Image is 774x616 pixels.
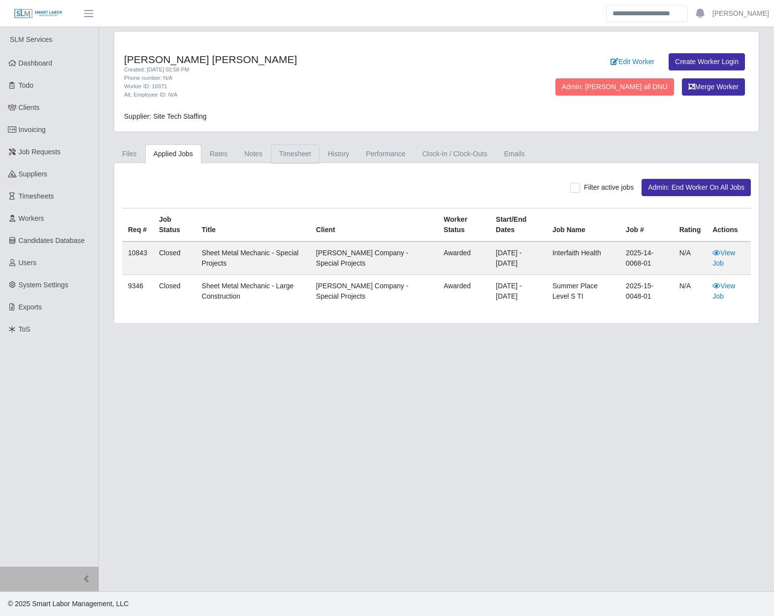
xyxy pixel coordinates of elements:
[19,103,40,111] span: Clients
[357,144,414,164] a: Performance
[584,183,634,191] span: Filter active jobs
[682,78,745,96] button: Merge Worker
[547,241,620,275] td: Interfaith Health
[310,275,438,308] td: [PERSON_NAME] Company - Special Projects
[490,275,547,308] td: [DATE] - [DATE]
[122,275,153,308] td: 9346
[8,600,129,608] span: © 2025 Smart Labor Management, LLC
[620,208,674,242] th: Job #
[606,5,688,22] input: Search
[236,144,271,164] a: Notes
[196,275,310,308] td: Sheet Metal Mechanic - Large Construction
[669,53,745,70] a: Create Worker Login
[19,59,53,67] span: Dashboard
[310,208,438,242] th: Client
[604,53,661,70] a: Edit Worker
[19,81,33,89] span: Todo
[196,208,310,242] th: Title
[310,241,438,275] td: [PERSON_NAME] Company - Special Projects
[490,208,547,242] th: Start/End Dates
[620,241,674,275] td: 2025-14-0068-01
[674,275,707,308] td: N/A
[555,78,674,96] button: Admin: [PERSON_NAME] all DNU
[712,8,769,19] a: [PERSON_NAME]
[19,259,37,267] span: Users
[271,144,320,164] a: Timesheet
[712,249,735,267] a: View Job
[153,275,196,308] td: Closed
[114,144,145,164] a: Files
[438,275,490,308] td: awarded
[153,241,196,275] td: Closed
[496,144,533,164] a: Emails
[19,126,46,134] span: Invoicing
[19,192,54,200] span: Timesheets
[438,208,490,242] th: Worker Status
[124,53,483,66] h4: [PERSON_NAME] [PERSON_NAME]
[620,275,674,308] td: 2025-15-0048-01
[438,241,490,275] td: awarded
[14,8,63,19] img: SLM Logo
[122,241,153,275] td: 10843
[414,144,495,164] a: Clock-In / Clock-Outs
[145,144,201,164] a: Applied Jobs
[124,112,207,120] span: Supplier: Site Tech Staffing
[547,208,620,242] th: Job Name
[19,325,31,333] span: ToS
[122,208,153,242] th: Req #
[124,66,483,74] div: Created: [DATE] 02:58 PM
[19,148,61,156] span: Job Requests
[19,170,47,178] span: Suppliers
[10,35,52,43] span: SLM Services
[712,282,735,300] a: View Job
[642,179,751,196] button: Admin: End Worker On All Jobs
[196,241,310,275] td: Sheet Metal Mechanic - Special Projects
[490,241,547,275] td: [DATE] - [DATE]
[124,82,483,91] div: Worker ID: 16971
[19,214,44,222] span: Workers
[320,144,358,164] a: History
[19,281,68,289] span: System Settings
[547,275,620,308] td: Summer Place Level S TI
[153,208,196,242] th: Job Status
[707,208,751,242] th: Actions
[19,303,42,311] span: Exports
[124,74,483,82] div: Phone number: N/A
[124,91,483,99] div: Alt. Employee ID: N/A
[201,144,236,164] a: Rates
[674,241,707,275] td: N/A
[674,208,707,242] th: Rating
[19,237,85,244] span: Candidates Database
